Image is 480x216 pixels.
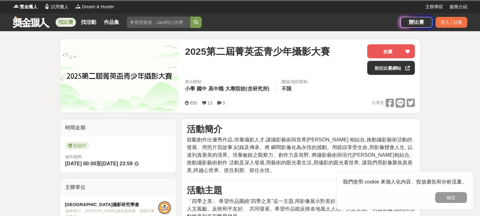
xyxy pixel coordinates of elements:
[60,119,176,137] div: 時間走期
[208,86,224,91] span: 高中職
[425,4,443,10] a: 主辦專區
[185,44,330,59] span: 2025第二屆菁英盃青少年攝影大賽
[44,3,50,10] img: Logo
[65,155,82,159] span: 徵件期間
[51,4,69,10] span: 試用獵人
[20,4,37,10] span: 獎金獵人
[44,4,69,10] a: Logo試用獵人
[75,4,114,10] a: LogoDream & Hunter
[343,179,467,184] span: 我們使用 cookie 來個人化內容、投放廣告和分析流量。
[65,142,90,149] span: 投稿中
[101,18,122,27] a: 作品集
[13,4,37,10] a: Logo獎金獵人
[82,4,114,10] span: Dream & Hunter
[367,44,415,58] button: 收藏
[187,137,412,173] span: 鼓勵創作出優秀作品,培養攝影人才,讓攝影藝術與世界[PERSON_NAME] 相結合,推動攝影藝術活動的發展。用照片寫故事,紀錄及傳承。將 瞬間影像化為永恆的感動。用鏡頭享受生命,用影像體會人生...
[60,178,176,196] div: 主辦單位
[190,100,197,105] span: 650
[436,17,467,28] div: 登入 / 註冊
[56,18,76,27] a: 找比賽
[65,201,159,208] div: [GEOGRAPHIC_DATA]攝影研究學會
[65,161,96,166] span: [DATE] 00:00
[96,161,101,166] span: 至
[101,161,132,166] span: [DATE] 23:59
[367,61,415,75] a: 前往比賽網站
[185,79,271,85] div: 身分限制
[187,124,222,134] strong: 活動簡介
[197,86,207,91] span: 國中
[207,100,213,105] span: 13
[222,100,225,105] span: 0
[60,39,179,113] img: Cover Image
[450,4,467,10] a: 服務介紹
[435,192,467,203] button: 確定
[401,17,432,28] a: 辦比賽
[127,17,190,28] input: 有長照挺你，care到心坎裡！青春出手，拍出照顧 影音徵件活動
[13,3,19,10] img: Logo
[281,79,308,85] div: 國籍/地區限制
[372,98,384,108] span: 分享至
[75,3,81,10] img: Logo
[187,185,222,195] strong: 活動主題
[225,86,269,91] span: 大專院校(含研究所)
[185,86,195,91] span: 小學
[281,86,292,91] span: 不限
[78,18,99,27] a: 找活動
